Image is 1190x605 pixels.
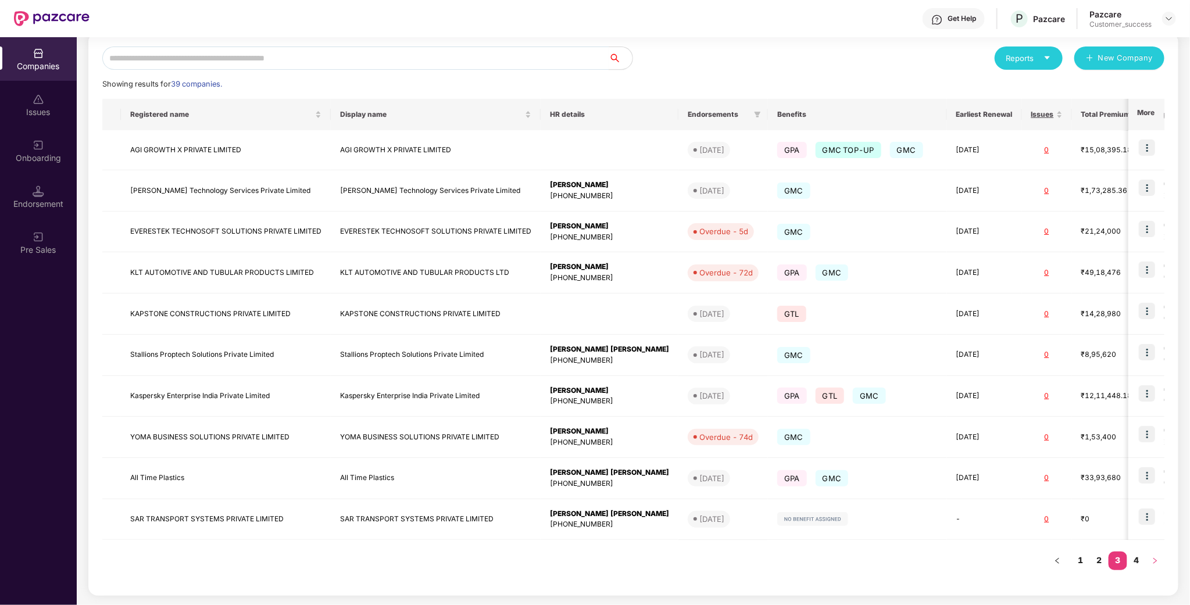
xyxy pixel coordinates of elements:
[816,142,881,158] span: GMC TOP-UP
[550,467,669,478] div: [PERSON_NAME] [PERSON_NAME]
[1139,303,1155,319] img: icon
[130,110,313,119] span: Registered name
[1139,467,1155,484] img: icon
[121,499,331,540] td: SAR TRANSPORT SYSTEMS PRIVATE LIMITED
[331,335,541,376] td: Stallions Proptech Solutions Private Limited
[1109,552,1127,570] li: 3
[699,267,753,278] div: Overdue - 72d
[1081,309,1139,320] div: ₹14,28,980
[102,80,222,88] span: Showing results for
[947,458,1022,499] td: [DATE]
[1081,267,1139,278] div: ₹49,18,476
[550,509,669,520] div: [PERSON_NAME] [PERSON_NAME]
[550,344,669,355] div: [PERSON_NAME] [PERSON_NAME]
[1090,552,1109,570] li: 2
[947,170,1022,212] td: [DATE]
[1081,226,1139,237] div: ₹21,24,000
[331,212,541,253] td: EVERESTEK TECHNOSOFT SOLUTIONS PRIVATE LIMITED
[1071,552,1090,569] a: 1
[1074,46,1164,70] button: plusNew Company
[777,470,807,486] span: GPA
[609,46,633,70] button: search
[777,306,806,322] span: GTL
[816,264,849,281] span: GMC
[947,499,1022,540] td: -
[1031,267,1063,278] div: 0
[699,308,724,320] div: [DATE]
[1086,54,1093,63] span: plus
[777,264,807,281] span: GPA
[331,252,541,293] td: KLT AUTOMOTIVE AND TUBULAR PRODUCTS LTD
[550,273,669,284] div: [PHONE_NUMBER]
[931,14,943,26] img: svg+xml;base64,PHN2ZyBpZD0iSGVscC0zMngzMiIgeG1sbnM9Imh0dHA6Ly93d3cudzMub3JnLzIwMDAvc3ZnIiB3aWR0aD...
[699,349,724,360] div: [DATE]
[1031,145,1063,156] div: 0
[754,111,761,118] span: filter
[121,417,331,458] td: YOMA BUSINESS SOLUTIONS PRIVATE LIMITED
[1072,99,1149,130] th: Total Premium
[699,513,724,525] div: [DATE]
[777,224,810,240] span: GMC
[1031,110,1054,119] span: Issues
[550,519,669,530] div: [PHONE_NUMBER]
[1031,432,1063,443] div: 0
[1139,262,1155,278] img: icon
[1054,557,1061,564] span: left
[550,180,669,191] div: [PERSON_NAME]
[777,142,807,158] span: GPA
[121,376,331,417] td: Kaspersky Enterprise India Private Limited
[121,130,331,170] td: AGI GROWTH X PRIVATE LIMITED
[1139,221,1155,237] img: icon
[331,417,541,458] td: YOMA BUSINESS SOLUTIONS PRIVATE LIMITED
[1127,552,1146,569] a: 4
[1139,426,1155,442] img: icon
[121,458,331,499] td: All Time Plastics
[1081,145,1139,156] div: ₹15,08,395.18
[1031,349,1063,360] div: 0
[1016,12,1023,26] span: P
[1044,54,1051,62] span: caret-down
[777,429,810,445] span: GMC
[947,130,1022,170] td: [DATE]
[33,94,44,105] img: svg+xml;base64,PHN2ZyBpZD0iSXNzdWVzX2Rpc2FibGVkIiB4bWxucz0iaHR0cDovL3d3dy53My5vcmcvMjAwMC9zdmciIH...
[1139,344,1155,360] img: icon
[550,232,669,243] div: [PHONE_NUMBER]
[33,48,44,59] img: svg+xml;base64,PHN2ZyBpZD0iQ29tcGFuaWVzIiB4bWxucz0iaHR0cDovL3d3dy53My5vcmcvMjAwMC9zdmciIHdpZHRoPS...
[1048,552,1067,570] button: left
[1164,14,1174,23] img: svg+xml;base64,PHN2ZyBpZD0iRHJvcGRvd24tMzJ4MzIiIHhtbG5zPSJodHRwOi8vd3d3LnczLm9yZy8yMDAwL3N2ZyIgd2...
[541,99,678,130] th: HR details
[768,99,947,130] th: Benefits
[331,293,541,335] td: KAPSTONE CONSTRUCTIONS PRIVATE LIMITED
[1090,552,1109,569] a: 2
[948,14,976,23] div: Get Help
[1081,349,1139,360] div: ₹8,95,620
[688,110,749,119] span: Endorsements
[816,388,845,404] span: GTL
[550,437,669,448] div: [PHONE_NUMBER]
[777,347,810,363] span: GMC
[33,185,44,197] img: svg+xml;base64,PHN2ZyB3aWR0aD0iMTQuNSIgaGVpZ2h0PSIxNC41IiB2aWV3Qm94PSIwIDAgMTYgMTYiIGZpbGw9Im5vbm...
[340,110,523,119] span: Display name
[550,355,669,366] div: [PHONE_NUMBER]
[1071,552,1090,570] li: 1
[699,390,724,402] div: [DATE]
[331,499,541,540] td: SAR TRANSPORT SYSTEMS PRIVATE LIMITED
[331,130,541,170] td: AGI GROWTH X PRIVATE LIMITED
[1033,13,1065,24] div: Pazcare
[1139,139,1155,156] img: icon
[1109,552,1127,569] a: 3
[777,182,810,199] span: GMC
[33,231,44,243] img: svg+xml;base64,PHN2ZyB3aWR0aD0iMjAiIGhlaWdodD0iMjAiIHZpZXdCb3g9IjAgMCAyMCAyMCIgZmlsbD0ibm9uZSIgeG...
[121,212,331,253] td: EVERESTEK TECHNOSOFT SOLUTIONS PRIVATE LIMITED
[1139,385,1155,402] img: icon
[1031,391,1063,402] div: 0
[890,142,923,158] span: GMC
[121,335,331,376] td: Stallions Proptech Solutions Private Limited
[853,388,886,404] span: GMC
[947,212,1022,253] td: [DATE]
[947,376,1022,417] td: [DATE]
[550,262,669,273] div: [PERSON_NAME]
[550,385,669,396] div: [PERSON_NAME]
[1139,180,1155,196] img: icon
[121,293,331,335] td: KAPSTONE CONSTRUCTIONS PRIVATE LIMITED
